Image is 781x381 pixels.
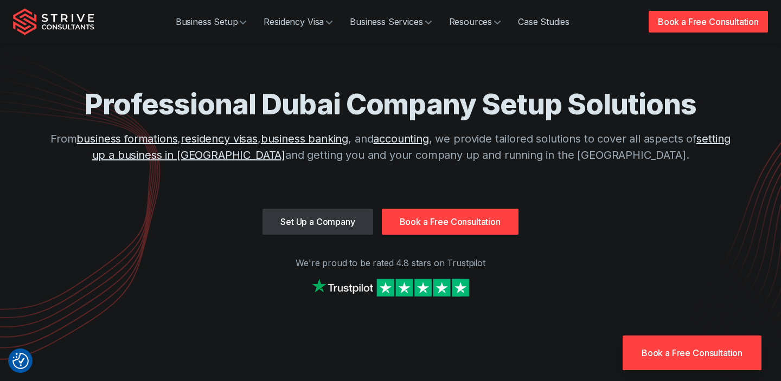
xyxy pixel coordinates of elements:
a: Set Up a Company [263,209,373,235]
button: Consent Preferences [12,353,29,369]
a: residency visas [181,132,258,145]
a: Book a Free Consultation [649,11,768,33]
h1: Professional Dubai Company Setup Solutions [43,87,738,122]
a: Resources [440,11,510,33]
a: Book a Free Consultation [623,335,761,370]
a: business formations [76,132,177,145]
p: From , , , and , we provide tailored solutions to cover all aspects of and getting you and your c... [43,131,738,163]
p: We're proud to be rated 4.8 stars on Trustpilot [13,256,768,269]
a: Case Studies [509,11,578,33]
img: Strive Consultants [13,8,94,35]
img: Strive on Trustpilot [309,276,472,299]
a: business banking [261,132,348,145]
a: Business Services [341,11,440,33]
a: Residency Visa [255,11,341,33]
a: accounting [373,132,428,145]
a: Book a Free Consultation [382,209,518,235]
a: Business Setup [167,11,255,33]
img: Revisit consent button [12,353,29,369]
